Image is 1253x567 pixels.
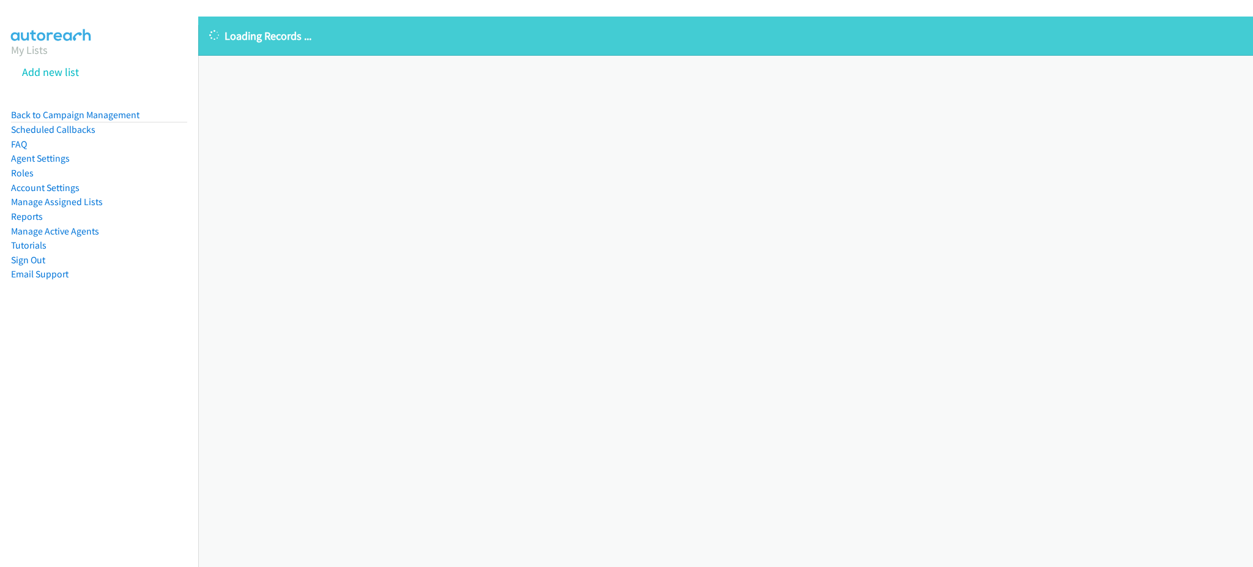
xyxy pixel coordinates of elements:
a: Tutorials [11,239,46,251]
a: Manage Assigned Lists [11,196,103,208]
a: Roles [11,167,34,179]
a: Agent Settings [11,152,70,164]
a: Manage Active Agents [11,225,99,237]
a: Reports [11,211,43,222]
a: Email Support [11,268,69,280]
a: Back to Campaign Management [11,109,139,121]
a: Scheduled Callbacks [11,124,95,135]
a: Sign Out [11,254,45,266]
a: My Lists [11,43,48,57]
a: Add new list [22,65,79,79]
a: FAQ [11,138,27,150]
a: Account Settings [11,182,80,193]
p: Loading Records ... [209,28,1242,44]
